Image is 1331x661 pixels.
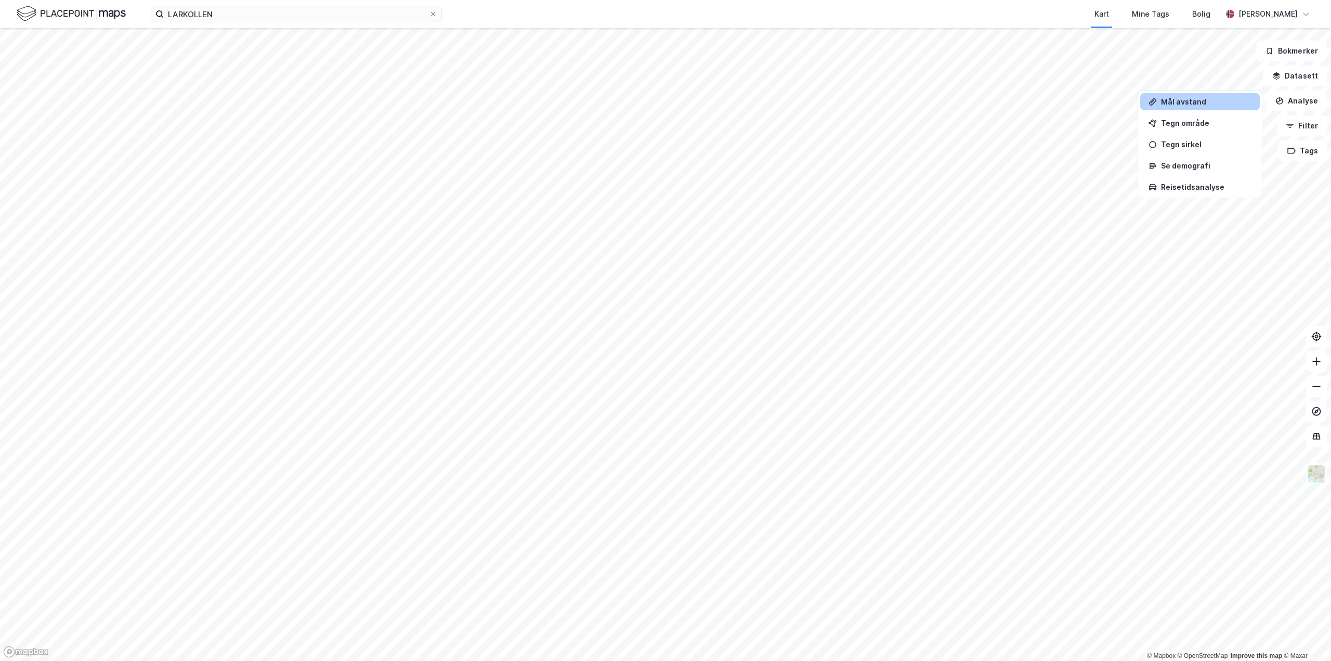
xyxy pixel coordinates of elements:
div: Bolig [1192,8,1210,20]
div: Mål avstand [1161,97,1251,106]
button: Tags [1278,140,1327,161]
div: [PERSON_NAME] [1238,8,1298,20]
div: Kart [1094,8,1109,20]
div: Tegn område [1161,119,1251,127]
a: Mapbox homepage [3,646,49,658]
input: Søk på adresse, matrikkel, gårdeiere, leietakere eller personer [164,6,429,22]
a: Mapbox [1147,652,1176,659]
button: Filter [1277,115,1327,136]
a: OpenStreetMap [1178,652,1228,659]
div: Reisetidsanalyse [1161,183,1251,191]
div: Mine Tags [1132,8,1169,20]
div: Se demografi [1161,161,1251,170]
button: Analyse [1267,90,1327,111]
a: Improve this map [1231,652,1282,659]
iframe: Chat Widget [1279,611,1331,661]
button: Bokmerker [1257,41,1327,61]
div: Kontrollprogram for chat [1279,611,1331,661]
div: Tegn sirkel [1161,140,1251,149]
button: Datasett [1263,66,1327,86]
img: Z [1307,464,1326,484]
img: logo.f888ab2527a4732fd821a326f86c7f29.svg [17,5,126,23]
